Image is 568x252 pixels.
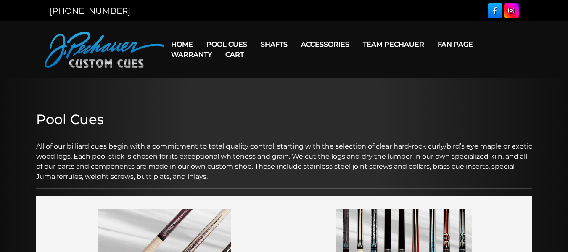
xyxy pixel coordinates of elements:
[356,34,431,55] a: Team Pechauer
[431,34,480,55] a: Fan Page
[50,6,130,16] a: [PHONE_NUMBER]
[36,111,532,127] h2: Pool Cues
[36,131,532,182] p: All of our billiard cues begin with a commitment to total quality control, starting with the sele...
[45,32,164,68] img: Pechauer Custom Cues
[219,44,251,65] a: Cart
[164,44,219,65] a: Warranty
[254,34,294,55] a: Shafts
[294,34,356,55] a: Accessories
[164,34,200,55] a: Home
[200,34,254,55] a: Pool Cues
